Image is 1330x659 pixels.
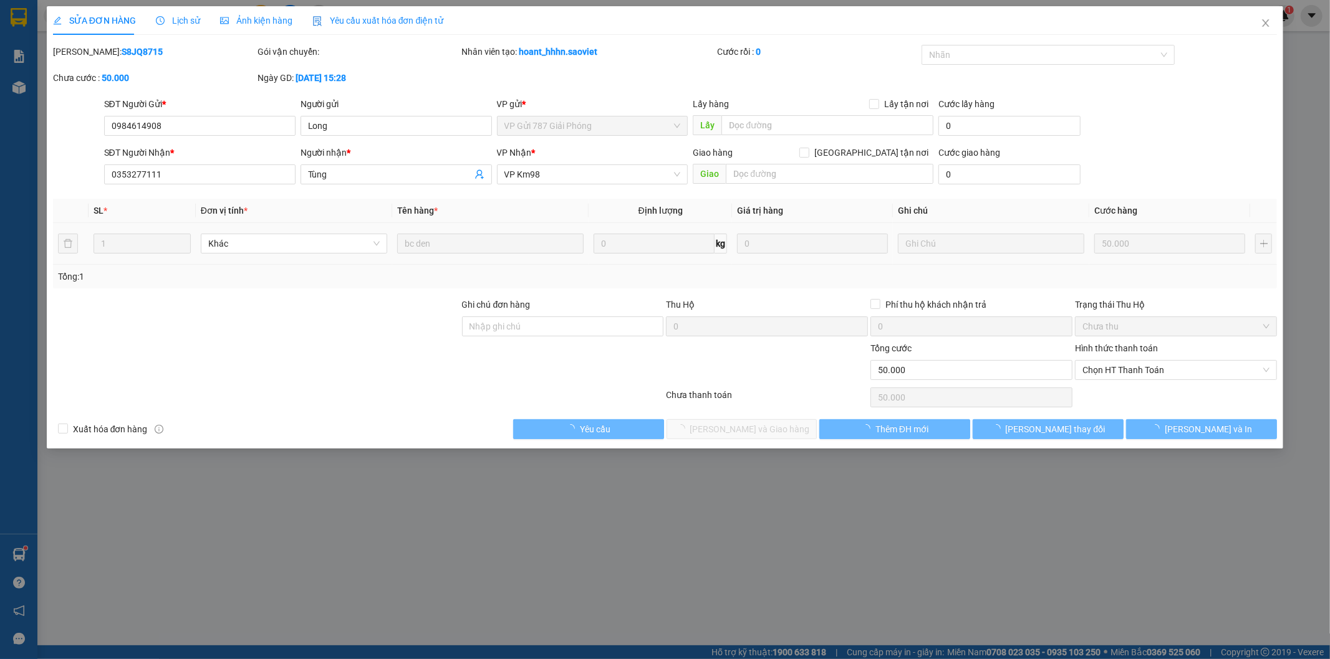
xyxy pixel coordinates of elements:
b: S8JQ8715 [122,47,163,57]
h2: NKN1M5XV [7,72,100,93]
input: 0 [737,234,888,254]
span: Khác [208,234,380,253]
b: [DOMAIN_NAME] [166,10,301,31]
span: loading [566,424,580,433]
div: Cước rồi : [717,45,919,59]
span: Yêu cầu [580,422,610,436]
img: icon [312,16,322,26]
label: Ghi chú đơn hàng [462,300,531,310]
div: Trạng thái Thu Hộ [1075,298,1277,311]
span: Xuất hóa đơn hàng [68,422,153,436]
b: Sao Việt [75,29,152,50]
span: Tên hàng [397,206,438,216]
span: loading [1151,424,1165,433]
b: 0 [756,47,761,57]
span: VP Gửi 787 Giải Phóng [504,116,681,135]
span: SL [94,206,104,216]
img: logo.jpg [7,10,69,72]
span: edit [53,16,62,25]
div: VP gửi [497,97,688,111]
button: Thêm ĐH mới [819,419,970,439]
b: [DATE] 15:28 [296,73,346,83]
div: SĐT Người Gửi [104,97,296,111]
span: kg [715,234,727,254]
div: Chưa thanh toán [665,388,870,410]
span: VP Km98 [504,165,681,184]
input: Cước giao hàng [938,164,1081,184]
span: [GEOGRAPHIC_DATA] tận nơi [809,146,933,159]
span: Lịch sử [156,16,200,26]
label: Cước giao hàng [938,148,1000,158]
span: Giao [693,164,726,184]
span: user-add [475,169,484,179]
input: Ghi chú đơn hàng [462,316,664,336]
button: [PERSON_NAME] thay đổi [973,419,1124,439]
span: info-circle [155,425,163,434]
button: [PERSON_NAME] và Giao hàng [667,419,817,439]
button: delete [58,234,78,254]
div: Tổng: 1 [58,270,513,283]
span: Tổng cước [870,343,912,353]
input: VD: Bàn, Ghế [397,234,584,254]
div: Gói vận chuyển: [258,45,460,59]
span: Thu Hộ [666,300,695,310]
input: Ghi Chú [898,234,1084,254]
span: Ảnh kiện hàng [220,16,292,26]
div: [PERSON_NAME]: [53,45,255,59]
button: plus [1255,234,1272,254]
div: Chưa cước : [53,71,255,85]
span: Chưa thu [1082,317,1270,336]
span: [PERSON_NAME] và In [1165,422,1252,436]
span: VP Nhận [497,148,532,158]
span: Yêu cầu xuất hóa đơn điện tử [312,16,444,26]
b: 50.000 [102,73,129,83]
div: Ngày GD: [258,71,460,85]
button: Close [1248,6,1283,41]
div: SĐT Người Nhận [104,146,296,159]
div: Người gửi [301,97,492,111]
span: Phí thu hộ khách nhận trả [880,298,991,311]
span: Chọn HT Thanh Toán [1082,361,1270,379]
h2: VP Nhận: VP [PERSON_NAME] [65,72,301,151]
th: Ghi chú [893,199,1089,223]
span: SỬA ĐƠN HÀNG [53,16,136,26]
span: picture [220,16,229,25]
div: Nhân viên tạo: [462,45,715,59]
span: Lấy [693,115,721,135]
span: Lấy hàng [693,99,729,109]
span: Giá trị hàng [737,206,783,216]
span: Đơn vị tính [201,206,248,216]
b: hoant_hhhn.saoviet [519,47,598,57]
span: Định lượng [638,206,683,216]
span: loading [992,424,1006,433]
span: clock-circle [156,16,165,25]
input: Dọc đường [726,164,933,184]
span: close [1261,18,1271,28]
button: Yêu cầu [513,419,664,439]
span: Thêm ĐH mới [875,422,928,436]
label: Cước lấy hàng [938,99,995,109]
div: Người nhận [301,146,492,159]
span: [PERSON_NAME] thay đổi [1006,422,1106,436]
label: Hình thức thanh toán [1075,343,1158,353]
span: Cước hàng [1094,206,1137,216]
input: Dọc đường [721,115,933,135]
span: loading [862,424,875,433]
input: Cước lấy hàng [938,116,1081,136]
button: [PERSON_NAME] và In [1126,419,1277,439]
input: 0 [1094,234,1245,254]
span: Giao hàng [693,148,733,158]
span: Lấy tận nơi [879,97,933,111]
